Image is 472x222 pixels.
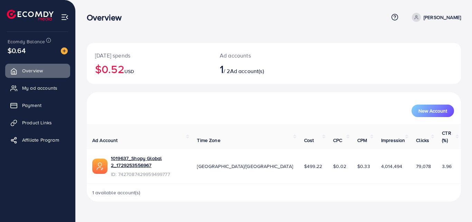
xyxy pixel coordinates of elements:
span: 79,078 [416,163,431,170]
span: 1 [220,61,224,77]
span: 4,014,494 [381,163,402,170]
h2: $0.52 [95,62,203,76]
span: Clicks [416,137,429,144]
span: New Account [418,108,447,113]
a: Payment [5,98,70,112]
span: Impression [381,137,405,144]
p: [PERSON_NAME] [424,13,461,21]
span: CPC [333,137,342,144]
span: Product Links [22,119,52,126]
p: Ad accounts [220,51,297,60]
span: Affiliate Program [22,136,59,143]
span: Ad account(s) [230,67,264,75]
img: menu [61,13,69,21]
button: New Account [412,105,454,117]
span: ID: 7427087429959499777 [111,171,186,178]
p: [DATE] spends [95,51,203,60]
a: Product Links [5,116,70,130]
a: Affiliate Program [5,133,70,147]
iframe: Chat [443,191,467,217]
span: Ad Account [92,137,118,144]
a: [PERSON_NAME] [409,13,461,22]
span: USD [124,68,134,75]
span: Time Zone [197,137,220,144]
span: Cost [304,137,314,144]
span: Payment [22,102,41,109]
h3: Overview [87,12,127,23]
span: $0.02 [333,163,346,170]
span: CTR (%) [442,130,451,143]
img: image [61,47,68,54]
a: 1019637_Shopy Global 2_1729253556967 [111,155,186,169]
span: 1 available account(s) [92,189,141,196]
span: My ad accounts [22,85,57,91]
a: Overview [5,64,70,78]
span: [GEOGRAPHIC_DATA]/[GEOGRAPHIC_DATA] [197,163,293,170]
span: Ecomdy Balance [8,38,45,45]
span: CPM [357,137,367,144]
span: $0.64 [8,45,26,55]
h2: / 2 [220,62,297,76]
span: $499.22 [304,163,322,170]
span: Overview [22,67,43,74]
span: $0.33 [357,163,370,170]
a: My ad accounts [5,81,70,95]
img: logo [7,10,54,20]
img: ic-ads-acc.e4c84228.svg [92,159,107,174]
span: 3.96 [442,163,452,170]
